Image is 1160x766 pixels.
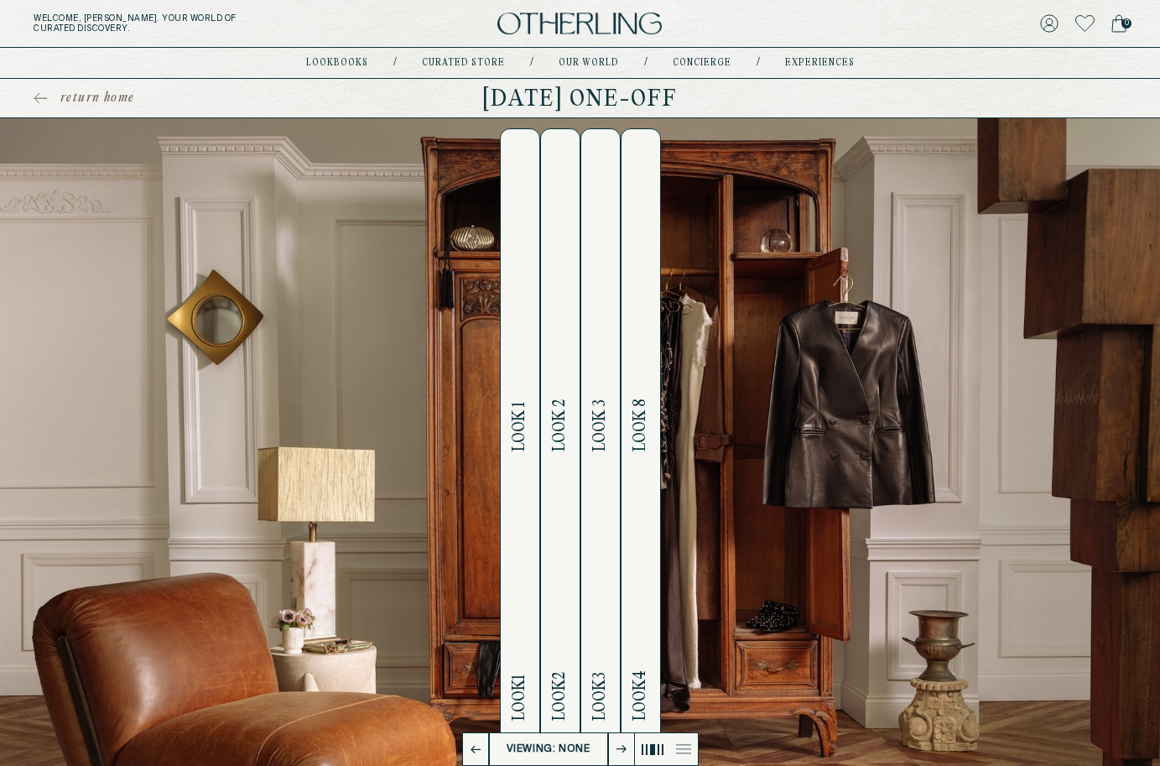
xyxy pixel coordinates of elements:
[1111,12,1126,35] a: 0
[644,56,648,70] div: /
[673,59,731,67] a: concierge
[497,13,662,35] img: logo
[530,56,533,70] div: /
[422,59,505,67] a: Curated store
[757,56,760,70] div: /
[306,59,368,67] a: lookbooks
[34,13,362,34] h5: Welcome, [PERSON_NAME] . Your world of curated discovery.
[559,59,619,67] a: Our world
[1121,18,1131,29] span: 0
[393,56,397,70] div: /
[785,59,855,67] a: experiences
